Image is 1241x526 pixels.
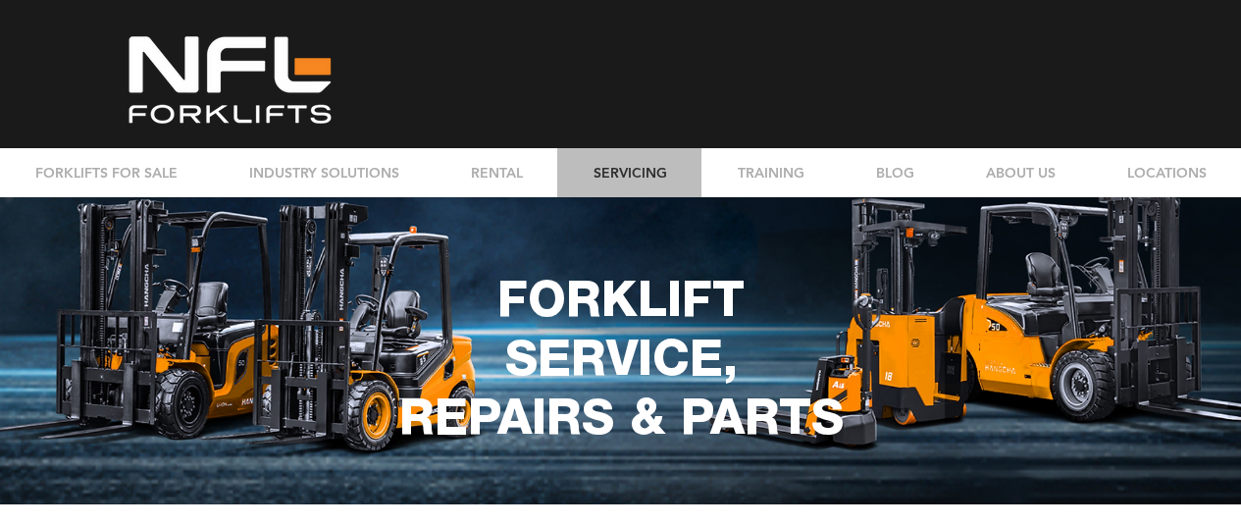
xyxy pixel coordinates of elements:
[399,269,844,446] span: FORKLIFT SERVICE, REPAIRS & PARTS
[213,148,435,197] a: INDUSTRY SOLUTIONS
[1091,148,1241,197] div: LOCATIONS
[435,148,557,197] a: RENTAL
[557,148,701,197] a: SERVICING
[866,148,924,197] p: BLOG
[976,148,1065,197] p: ABOUT US
[26,148,187,197] p: FORKLIFTS FOR SALE
[584,148,677,197] p: SERVICING
[239,148,409,197] p: INDUSTRY SOLUTIONS
[728,148,814,197] p: TRAINING
[1117,148,1216,197] p: LOCATIONS
[701,148,840,197] a: TRAINING
[461,148,533,197] p: RENTAL
[118,31,342,128] img: NFL White_LG clearcut.png
[840,148,950,197] a: BLOG
[950,148,1091,197] div: ABOUT US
